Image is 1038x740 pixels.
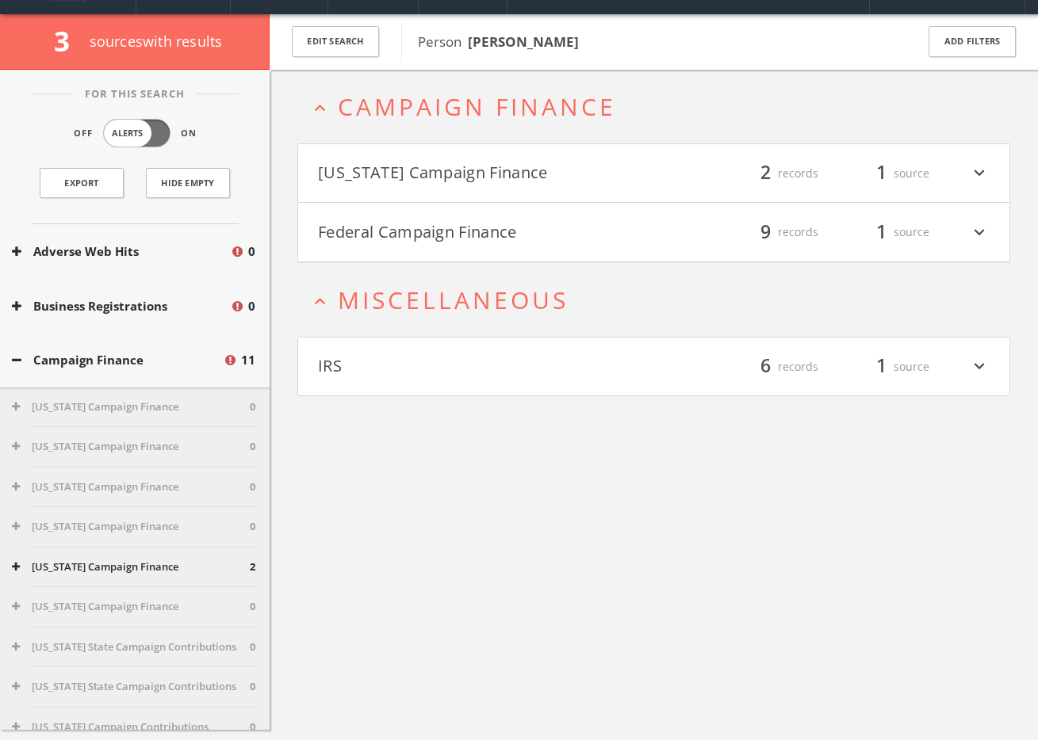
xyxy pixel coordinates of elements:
button: IRS [318,353,654,380]
span: 11 [241,351,255,369]
button: [US_STATE] Campaign Contributions [12,719,250,735]
button: Federal Campaign Finance [318,219,654,246]
span: 1 [869,159,894,187]
span: Person [418,32,579,51]
button: [US_STATE] Campaign Finance [12,599,250,615]
span: source s with results [90,32,223,51]
span: 0 [250,439,255,455]
span: 2 [753,159,778,187]
span: 0 [250,719,255,735]
button: Edit Search [292,26,379,57]
button: Business Registrations [12,297,230,315]
span: 9 [753,218,778,246]
span: 3 [54,22,83,59]
div: records [723,353,818,380]
span: 0 [250,399,255,415]
div: source [834,353,929,380]
span: 0 [248,297,255,315]
span: 0 [248,242,255,261]
a: Export [40,168,124,198]
span: 1 [869,218,894,246]
button: Hide Empty [146,168,230,198]
span: 2 [250,559,255,575]
button: [US_STATE] Campaign Finance [12,519,250,535]
span: Off [74,127,93,140]
button: [US_STATE] Campaign Finance [12,399,250,415]
span: 0 [250,479,255,495]
button: expand_lessCampaign Finance [309,93,1010,120]
span: Miscellaneous [338,284,569,316]
span: For This Search [73,86,197,102]
span: On [181,127,197,140]
span: 1 [869,353,894,380]
div: records [723,219,818,246]
button: [US_STATE] Campaign Finance [318,160,654,187]
i: expand_more [969,160,990,187]
i: expand_less [309,97,331,119]
button: [US_STATE] Campaign Finance [12,559,250,575]
button: Adverse Web Hits [12,242,230,261]
button: [US_STATE] State Campaign Contributions [12,639,250,655]
span: 0 [250,679,255,695]
div: source [834,160,929,187]
button: expand_lessMiscellaneous [309,287,1010,313]
div: records [723,160,818,187]
b: [PERSON_NAME] [468,32,579,51]
i: expand_more [969,353,990,380]
button: [US_STATE] Campaign Finance [12,439,250,455]
span: 0 [250,519,255,535]
button: [US_STATE] State Campaign Contributions [12,679,250,695]
span: 0 [250,599,255,615]
span: 0 [250,639,255,655]
i: expand_more [969,219,990,246]
div: source [834,219,929,246]
button: [US_STATE] Campaign Finance [12,479,250,495]
button: Campaign Finance [12,351,223,369]
i: expand_less [309,291,331,312]
span: 6 [753,353,778,380]
button: Add Filters [929,26,1016,57]
span: Campaign Finance [338,90,616,123]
